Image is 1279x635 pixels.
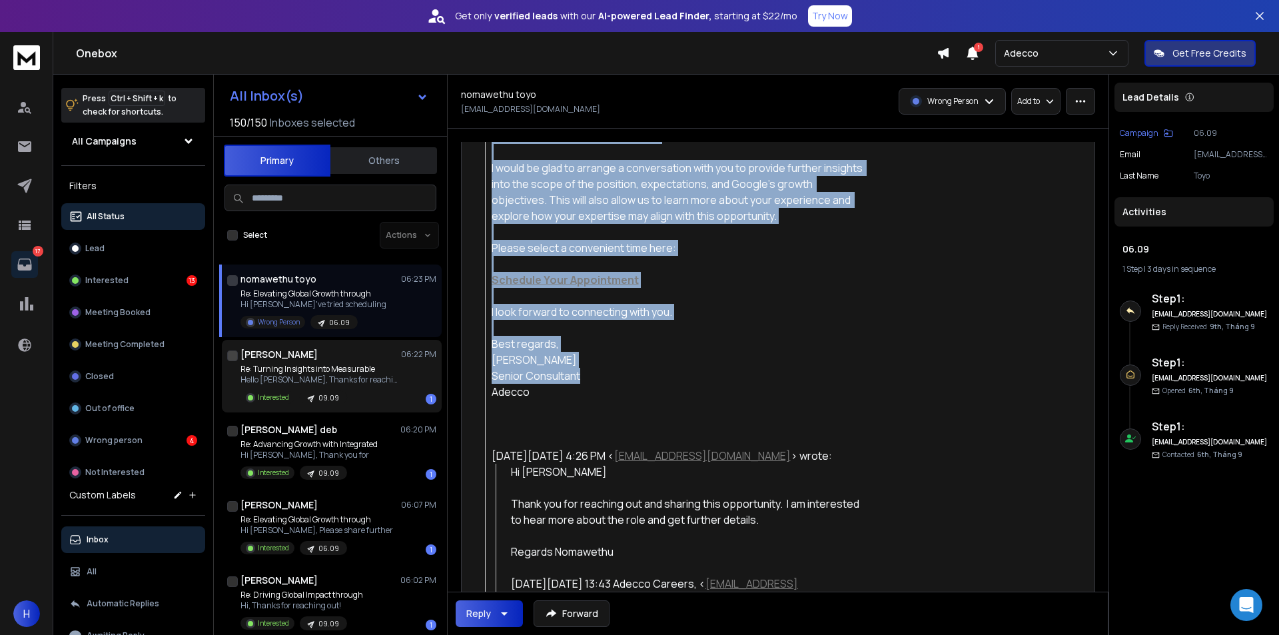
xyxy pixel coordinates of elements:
[61,395,205,422] button: Out of office
[224,145,330,177] button: Primary
[1152,437,1268,447] h6: [EMAIL_ADDRESS][DOMAIN_NAME]
[258,392,289,402] p: Interested
[61,526,205,553] button: Inbox
[270,115,355,131] h3: Inboxes selected
[1120,171,1158,181] p: Last Name
[401,274,436,285] p: 06:23 PM
[83,92,177,119] p: Press to check for shortcuts.
[1230,589,1262,621] div: Open Intercom Messenger
[1194,128,1268,139] p: 06.09
[1197,450,1242,459] span: 6th, Tháng 9
[109,91,165,106] span: Ctrl + Shift + k
[230,89,304,103] h1: All Inbox(s)
[329,318,350,328] p: 06.09
[426,394,436,404] div: 1
[187,275,197,286] div: 13
[494,9,558,23] strong: verified leads
[1194,149,1268,160] p: [EMAIL_ADDRESS][DOMAIN_NAME]
[87,211,125,222] p: All Status
[426,544,436,555] div: 1
[511,496,869,528] div: Thank you for reaching out and sharing this opportunity. I am interested to hear more about the r...
[1147,263,1216,275] span: 3 days in sequence
[456,600,523,627] button: Reply
[400,575,436,586] p: 06:02 PM
[1152,354,1268,370] h6: Step 1 :
[455,9,797,23] p: Get only with our starting at $22/mo
[85,371,114,382] p: Closed
[240,450,378,460] p: Hi [PERSON_NAME], Thank you for
[1122,243,1266,256] h1: 06.09
[330,146,437,175] button: Others
[258,317,300,327] p: Wrong Person
[1162,322,1255,332] p: Reply Received
[1114,197,1274,227] div: Activities
[1122,264,1266,275] div: |
[61,427,205,454] button: Wrong person4
[492,240,869,256] div: Please select a convenient time here:
[808,5,852,27] button: Try Now
[492,160,869,224] div: I would be glad to arrange a conversation with you to provide further insights into the scope of ...
[87,534,109,545] p: Inbox
[240,348,318,361] h1: [PERSON_NAME]
[927,96,979,107] p: Wrong Person
[240,514,393,525] p: Re: Elevating Global Growth through
[61,177,205,195] h3: Filters
[1120,149,1140,160] p: Email
[85,307,151,318] p: Meeting Booked
[230,115,267,131] span: 150 / 150
[1144,40,1256,67] button: Get Free Credits
[1188,386,1234,395] span: 6th, Tháng 9
[85,467,145,478] p: Not Interested
[61,128,205,155] button: All Campaigns
[492,273,639,287] a: Schedule Your Appointment
[240,374,400,385] p: Hello [PERSON_NAME], Thanks for reaching
[13,600,40,627] button: H
[974,43,983,52] span: 1
[72,135,137,148] h1: All Campaigns
[426,469,436,480] div: 1
[258,543,289,553] p: Interested
[812,9,848,23] p: Try Now
[87,566,97,577] p: All
[1004,47,1044,60] p: Adecco
[240,600,363,611] p: Hi, Thanks for reaching out!
[240,364,400,374] p: Re: Turning Insights into Measurable
[240,289,386,299] p: Re: Elevating Global Growth through
[1122,263,1142,275] span: 1 Step
[1152,418,1268,434] h6: Step 1 :
[61,558,205,585] button: All
[240,590,363,600] p: Re: Driving Global Impact through
[466,607,491,620] div: Reply
[240,273,316,286] h1: nomawethu toyo
[598,9,711,23] strong: AI-powered Lead Finder,
[1162,386,1234,396] p: Opened
[85,275,129,286] p: Interested
[401,500,436,510] p: 06:07 PM
[87,598,159,609] p: Automatic Replies
[492,448,869,464] div: [DATE][DATE] 4:26 PM < > wrote:
[240,574,318,587] h1: [PERSON_NAME]
[511,576,869,608] div: [DATE][DATE] 13:43 Adecco Careers, < > wrote:
[85,403,135,414] p: Out of office
[426,620,436,630] div: 1
[85,339,165,350] p: Meeting Completed
[1194,171,1268,181] p: Toyo
[318,619,339,629] p: 09.09
[318,393,339,403] p: 09.09
[69,488,136,502] h3: Custom Labels
[401,349,436,360] p: 06:22 PM
[511,464,869,480] div: Hi [PERSON_NAME]
[240,525,393,536] p: Hi [PERSON_NAME], Please share further
[61,331,205,358] button: Meeting Completed
[61,363,205,390] button: Closed
[61,299,205,326] button: Meeting Booked
[33,246,43,257] p: 17
[11,251,38,278] a: 17
[61,267,205,294] button: Interested13
[258,468,289,478] p: Interested
[318,544,339,554] p: 06.09
[61,235,205,262] button: Lead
